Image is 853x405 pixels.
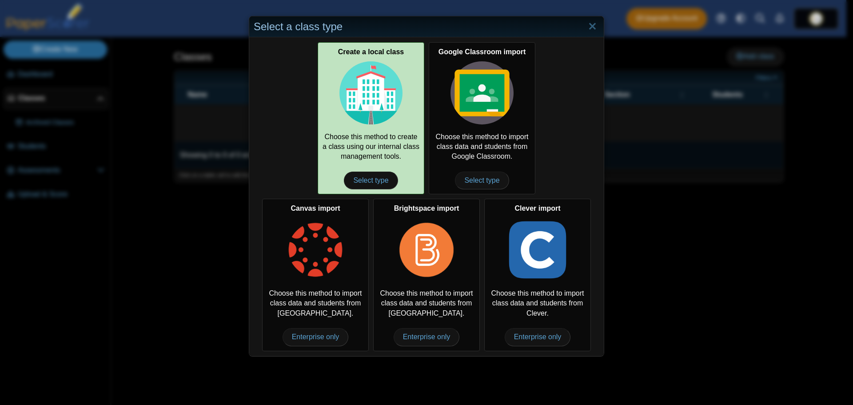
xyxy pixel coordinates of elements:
[284,218,347,281] img: class-type-canvas.png
[394,328,460,346] span: Enterprise only
[344,172,398,189] span: Select type
[505,328,571,346] span: Enterprise only
[586,19,599,34] a: Close
[429,42,535,194] div: Choose this method to import class data and students from Google Classroom.
[249,16,604,37] div: Select a class type
[484,199,591,351] div: Choose this method to import class data and students from Clever.
[429,42,535,194] a: Google Classroom import Choose this method to import class data and students from Google Classroo...
[339,61,403,124] img: class-type-local.svg
[506,218,569,281] img: class-type-clever.png
[394,205,459,212] b: Brightspace import
[291,205,340,212] b: Canvas import
[455,172,509,189] span: Select type
[283,328,349,346] span: Enterprise only
[318,42,424,194] a: Create a local class Choose this method to create a class using our internal class management too...
[395,218,458,281] img: class-type-brightspace.png
[318,42,424,194] div: Choose this method to create a class using our internal class management tools.
[514,205,560,212] b: Clever import
[338,48,404,56] b: Create a local class
[438,48,526,56] b: Google Classroom import
[262,199,369,351] div: Choose this method to import class data and students from [GEOGRAPHIC_DATA].
[450,61,514,124] img: class-type-google-classroom.svg
[373,199,480,351] div: Choose this method to import class data and students from [GEOGRAPHIC_DATA].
